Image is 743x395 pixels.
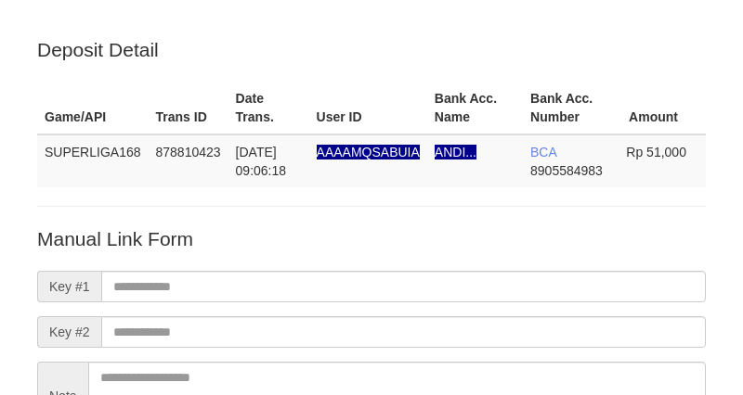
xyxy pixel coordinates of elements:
span: Key #2 [37,316,101,348]
span: BCA [530,145,556,159]
span: Nama rekening ada tanda titik/strip, harap diedit [435,145,476,159]
span: Key #1 [37,271,101,302]
td: SUPERLIGA168 [37,134,149,187]
span: Copy 8905584983 to clipboard [530,163,603,178]
span: Rp 51,000 [626,145,686,159]
th: Amount [619,82,706,134]
th: Bank Acc. Name [427,82,523,134]
p: Manual Link Form [37,225,706,252]
th: Game/API [37,82,149,134]
span: Nama rekening ada tanda titik/strip, harap diedit [317,145,420,159]
th: User ID [309,82,427,134]
th: Date Trans. [228,82,309,134]
th: Trans ID [149,82,228,134]
p: Deposit Detail [37,36,706,63]
span: [DATE] 09:06:18 [236,145,287,178]
th: Bank Acc. Number [523,82,619,134]
td: 878810423 [149,134,228,187]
